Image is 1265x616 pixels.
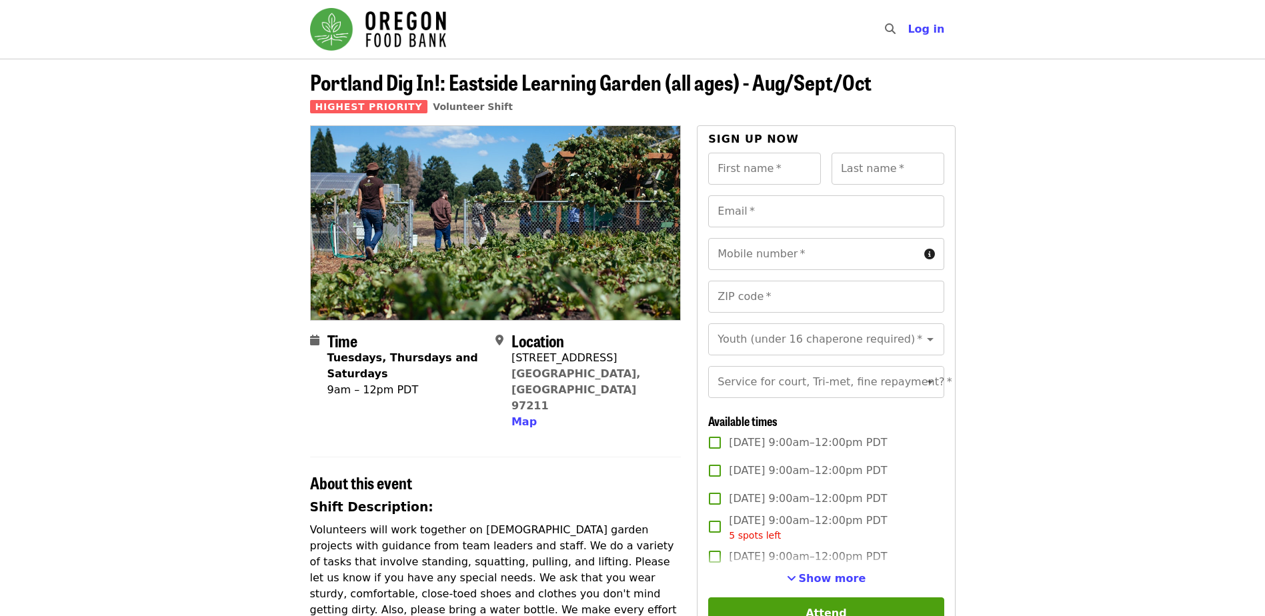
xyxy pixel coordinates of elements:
[708,412,778,429] span: Available times
[904,13,914,45] input: Search
[708,281,944,313] input: ZIP code
[310,500,433,514] strong: Shift Description:
[885,23,896,35] i: search icon
[832,153,944,185] input: Last name
[708,153,821,185] input: First name
[708,133,799,145] span: Sign up now
[511,350,670,366] div: [STREET_ADDRESS]
[310,66,872,97] span: Portland Dig In!: Eastside Learning Garden (all ages) - Aug/Sept/Oct
[310,471,412,494] span: About this event
[921,330,940,349] button: Open
[310,8,446,51] img: Oregon Food Bank - Home
[327,382,485,398] div: 9am – 12pm PDT
[729,491,887,507] span: [DATE] 9:00am–12:00pm PDT
[897,16,955,43] button: Log in
[729,549,887,565] span: [DATE] 9:00am–12:00pm PDT
[708,195,944,227] input: Email
[729,530,781,541] span: 5 spots left
[729,435,887,451] span: [DATE] 9:00am–12:00pm PDT
[729,513,887,543] span: [DATE] 9:00am–12:00pm PDT
[924,248,935,261] i: circle-info icon
[921,373,940,391] button: Open
[310,334,319,347] i: calendar icon
[511,367,641,412] a: [GEOGRAPHIC_DATA], [GEOGRAPHIC_DATA] 97211
[708,238,918,270] input: Mobile number
[511,415,537,428] span: Map
[311,126,681,319] img: Portland Dig In!: Eastside Learning Garden (all ages) - Aug/Sept/Oct organized by Oregon Food Bank
[799,572,866,585] span: Show more
[327,329,357,352] span: Time
[327,351,478,380] strong: Tuesdays, Thursdays and Saturdays
[908,23,944,35] span: Log in
[495,334,503,347] i: map-marker-alt icon
[433,101,513,112] a: Volunteer Shift
[511,329,564,352] span: Location
[787,571,866,587] button: See more timeslots
[511,414,537,430] button: Map
[729,463,887,479] span: [DATE] 9:00am–12:00pm PDT
[310,100,428,113] span: Highest Priority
